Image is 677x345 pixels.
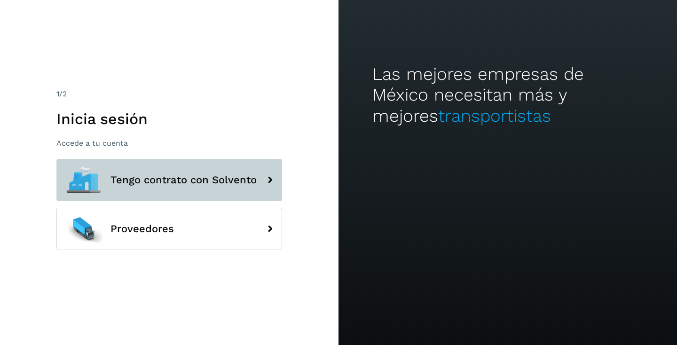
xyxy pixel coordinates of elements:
p: Accede a tu cuenta [56,139,282,148]
span: Tengo contrato con Solvento [110,174,257,186]
h1: Inicia sesión [56,110,282,128]
button: Proveedores [56,208,282,250]
span: Proveedores [110,223,174,235]
div: /2 [56,88,282,100]
h2: Las mejores empresas de México necesitan más y mejores [372,64,643,126]
span: transportistas [438,106,551,126]
button: Tengo contrato con Solvento [56,159,282,201]
span: 1 [56,89,59,98]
